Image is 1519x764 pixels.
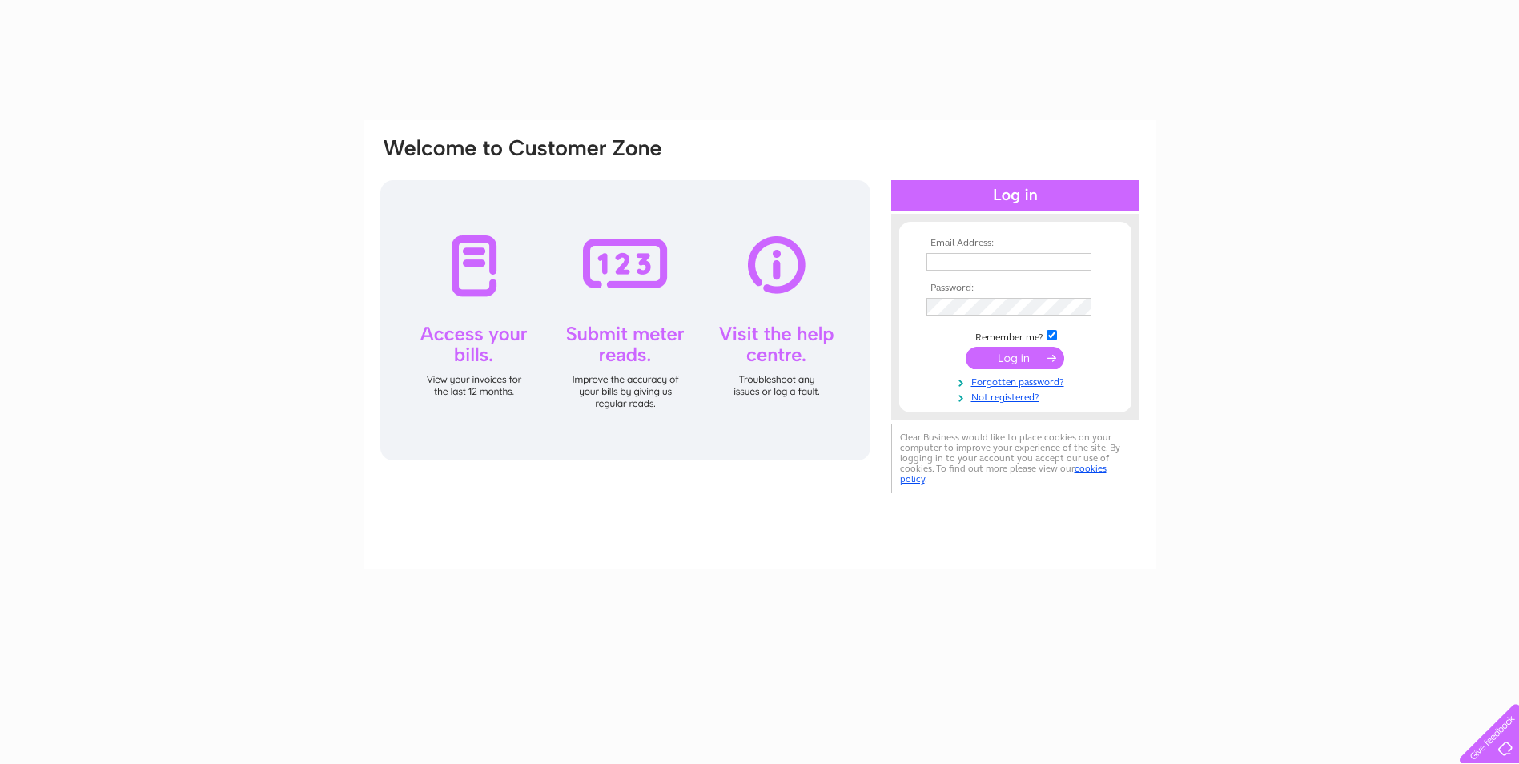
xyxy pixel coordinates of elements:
[922,283,1108,294] th: Password:
[926,373,1108,388] a: Forgotten password?
[926,388,1108,404] a: Not registered?
[891,424,1139,493] div: Clear Business would like to place cookies on your computer to improve your experience of the sit...
[966,347,1064,369] input: Submit
[922,238,1108,249] th: Email Address:
[900,463,1107,485] a: cookies policy
[922,328,1108,344] td: Remember me?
